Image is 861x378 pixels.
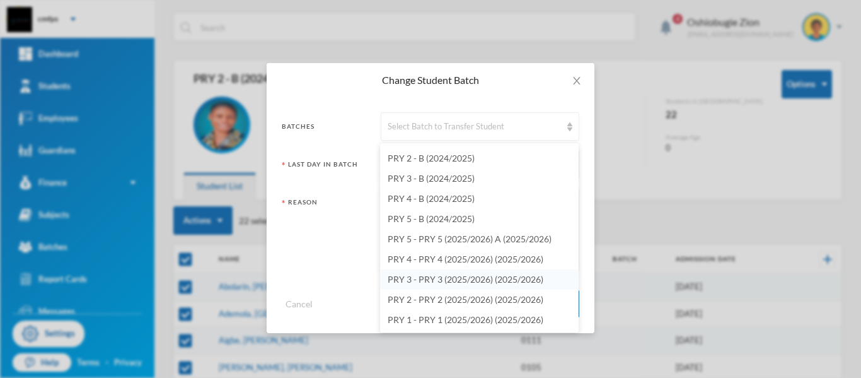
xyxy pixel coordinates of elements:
[282,122,371,139] div: Batches
[388,233,552,244] span: PRY 5 - PRY 5 (2025/2026) A (2025/2026)
[559,63,594,98] button: Close
[282,198,371,269] div: Reason
[388,314,543,325] span: PRY 1 - PRY 1 (2025/2026) (2025/2026)
[282,297,316,311] button: Cancel
[388,173,475,184] span: PRY 3 - B (2024/2025)
[572,76,582,86] i: icon: close
[388,121,561,133] div: Select Batch to Transfer Student
[388,153,475,163] span: PRY 2 - B (2024/2025)
[388,294,543,305] span: PRY 2 - PRY 2 (2025/2026) (2025/2026)
[282,160,371,177] div: Last Day In Batch
[388,274,543,285] span: PRY 3 - PRY 3 (2025/2026) (2025/2026)
[388,213,475,224] span: PRY 5 - B (2024/2025)
[282,73,579,87] div: Change Student Batch
[388,254,543,264] span: PRY 4 - PRY 4 (2025/2026) (2025/2026)
[388,193,475,204] span: PRY 4 - B (2024/2025)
